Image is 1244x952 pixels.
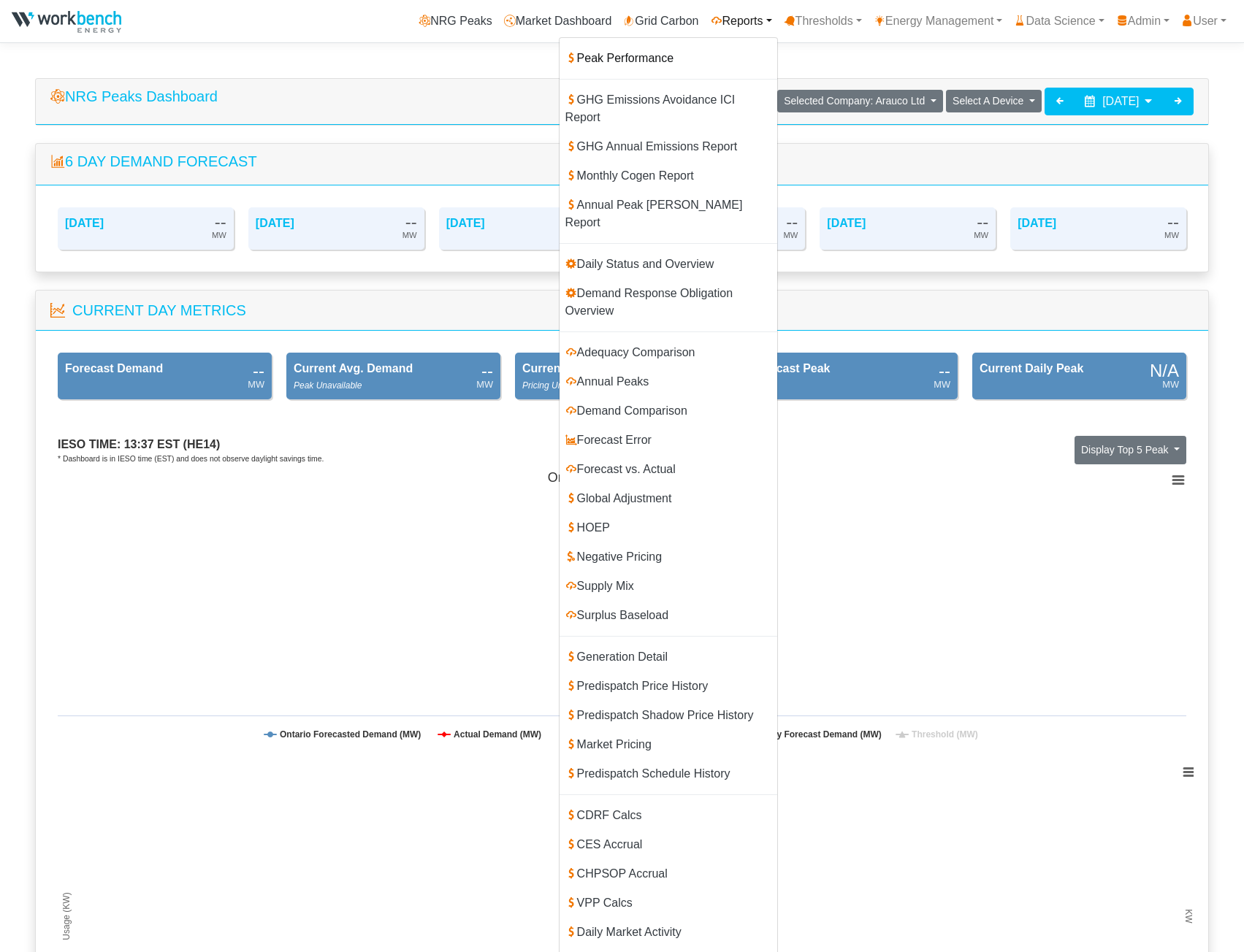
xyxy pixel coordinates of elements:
[446,217,485,229] a: [DATE]
[212,229,226,242] div: MW
[560,161,777,191] a: Monthly Cogen Report
[560,859,777,888] a: CHPSOP Accrual
[1164,229,1179,242] div: MW
[705,7,778,36] a: Reports
[560,572,777,601] a: Supply Mix
[560,918,777,947] a: Daily Market Activity
[1150,364,1179,377] div: N/A
[405,215,417,229] div: --
[413,7,497,36] a: NRG Peaks
[1183,909,1194,924] tspan: KW
[58,453,324,465] div: * Dashboard is in IESO time (EST) and does not observe daylight savings time.
[560,132,777,161] a: GHG Annual Emissions Report
[248,377,264,391] div: MW
[124,438,221,450] span: 13:37 EST (HE14)
[977,215,988,229] div: --
[560,830,777,859] a: CES Accrual
[61,892,72,940] tspan: Usage (KW)
[402,229,417,242] div: MW
[476,377,493,391] div: MW
[974,229,988,242] div: MW
[912,729,978,740] tspan: Threshold (MW)
[294,379,362,392] div: Peak Unavailable
[939,364,950,377] div: --
[560,542,777,572] a: Negative Pricing
[50,153,1194,170] h5: 6 Day Demand Forecast
[560,44,777,73] a: Peak Performance
[560,367,777,396] a: Annual Peaks
[560,85,777,132] a: GHG Emissions Avoidance ICI Report
[784,95,925,107] span: Selected Company: Arauco Ltd
[560,601,777,630] a: Surplus Baseload
[751,360,831,377] div: Forecast Peak
[1167,215,1179,229] div: --
[786,215,798,229] div: --
[65,360,163,377] div: Forecast Demand
[454,729,541,740] tspan: Actual Demand (MW)
[12,11,121,33] img: NRGPeaks.png
[294,360,413,377] div: Current Avg. Demand
[1102,95,1139,107] span: [DATE]
[980,360,1083,377] div: Current Daily Peak
[868,7,1009,36] a: Energy Management
[827,217,866,229] a: [DATE]
[1018,217,1056,229] a: [DATE]
[498,7,618,36] a: Market Dashboard
[560,759,777,788] a: Predispatch Schedule History
[934,377,950,391] div: MW
[72,299,246,321] div: Current Day Metrics
[953,95,1023,107] span: Select A Device
[1008,7,1110,36] a: Data Science
[560,642,777,672] a: Generation Detail
[253,364,264,377] div: --
[560,279,777,326] a: Demand Response Obligation Overview
[560,191,777,237] a: Annual Peak [PERSON_NAME] Report
[946,90,1042,112] button: Select A Device
[560,513,777,542] a: HOEP
[560,888,777,918] a: VPP Calcs
[50,88,218,105] h5: NRG Peaks Dashboard
[522,379,598,392] div: Pricing Unavailable
[560,484,777,513] a: Global Adjustment
[560,701,777,730] a: Predispatch Shadow Price History
[777,90,942,112] button: Selected Company: Arauco Ltd
[1162,377,1179,391] div: MW
[560,455,777,484] a: Forecast vs. Actual
[256,217,294,229] a: [DATE]
[65,217,104,229] a: [DATE]
[280,729,421,740] tspan: Ontario Forecasted Demand (MW)
[215,215,226,229] div: --
[560,672,777,701] a: Predispatch Price History
[783,229,798,242] div: MW
[560,426,777,455] a: Forecast Error
[560,730,777,759] a: Market Pricing
[522,360,624,377] div: Current Avg. Price
[730,729,882,740] tspan: IESO Hourly Forecast Demand (MW)
[1110,7,1175,36] a: Admin
[778,7,868,36] a: Thresholds
[560,396,777,426] a: Demand Comparison
[560,250,777,279] a: Daily Status and Overview
[58,438,121,450] span: IESO time:
[617,7,704,36] a: Grid Carbon
[1075,436,1186,465] button: Display Top 5 Peak
[548,470,698,485] tspan: Ontario Demand - [DATE]
[1081,444,1169,456] span: Display Top 5 Peak
[560,801,777,830] a: CDRF Calcs
[560,338,777,367] a: Adequacy Comparison
[1175,7,1232,36] a: User
[481,364,493,377] div: --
